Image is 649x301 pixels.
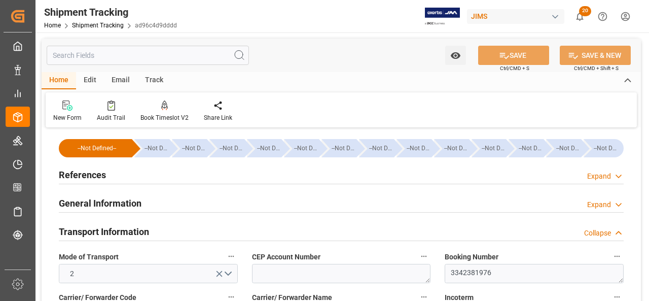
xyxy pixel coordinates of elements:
div: --Not Defined-- [172,139,207,157]
button: JIMS [467,7,568,26]
a: Shipment Tracking [72,22,124,29]
div: --Not Defined-- [145,139,169,157]
div: --Not Defined-- [444,139,469,157]
h2: Transport Information [59,225,149,239]
div: --Not Defined-- [182,139,207,157]
button: show 20 new notifications [568,5,591,28]
button: Mode of Transport [225,250,238,263]
div: Shipment Tracking [44,5,177,20]
div: --Not Defined-- [594,139,619,157]
h2: References [59,168,106,182]
div: --Not Defined-- [359,139,394,157]
textarea: 3342381976 [445,264,624,283]
div: --Not Defined-- [321,139,356,157]
div: JIMS [467,9,564,24]
div: Share Link [204,113,232,122]
button: open menu [59,264,238,283]
div: --Not Defined-- [220,139,244,157]
div: --Not Defined-- [332,139,356,157]
span: Ctrl/CMD + Shift + S [574,64,619,72]
div: --Not Defined-- [434,139,469,157]
input: Search Fields [47,46,249,65]
div: --Not Defined-- [509,139,544,157]
a: Home [44,22,61,29]
div: --Not Defined-- [134,139,169,157]
div: New Form [53,113,82,122]
div: --Not Defined-- [284,139,319,157]
div: Expand [587,199,611,210]
span: 2 [65,269,79,279]
div: Edit [76,72,104,89]
div: --Not Defined-- [546,139,581,157]
button: CEP Account Number [417,250,430,263]
div: --Not Defined-- [257,139,282,157]
div: --Not Defined-- [59,139,132,157]
span: Booking Number [445,252,498,262]
button: SAVE [478,46,549,65]
div: --Not Defined-- [396,139,431,157]
button: Booking Number [610,250,624,263]
div: --Not Defined-- [209,139,244,157]
div: --Not Defined-- [472,139,507,157]
div: --Not Defined-- [407,139,431,157]
div: --Not Defined-- [519,139,544,157]
span: CEP Account Number [252,252,320,262]
div: Track [137,72,171,89]
button: open menu [445,46,466,65]
div: --Not Defined-- [584,139,624,157]
span: Ctrl/CMD + S [500,64,529,72]
div: --Not Defined-- [294,139,319,157]
div: Collapse [584,228,611,239]
div: Home [42,72,76,89]
div: --Not Defined-- [482,139,507,157]
div: --Not Defined-- [69,139,125,157]
div: Email [104,72,137,89]
div: --Not Defined-- [556,139,581,157]
div: Book Timeslot V2 [140,113,189,122]
h2: General Information [59,196,141,210]
span: Mode of Transport [59,252,119,262]
button: SAVE & NEW [560,46,631,65]
img: Exertis%20JAM%20-%20Email%20Logo.jpg_1722504956.jpg [425,8,460,25]
div: Expand [587,171,611,182]
button: Help Center [591,5,614,28]
div: --Not Defined-- [247,139,282,157]
div: Audit Trail [97,113,125,122]
div: --Not Defined-- [369,139,394,157]
span: 20 [579,6,591,16]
